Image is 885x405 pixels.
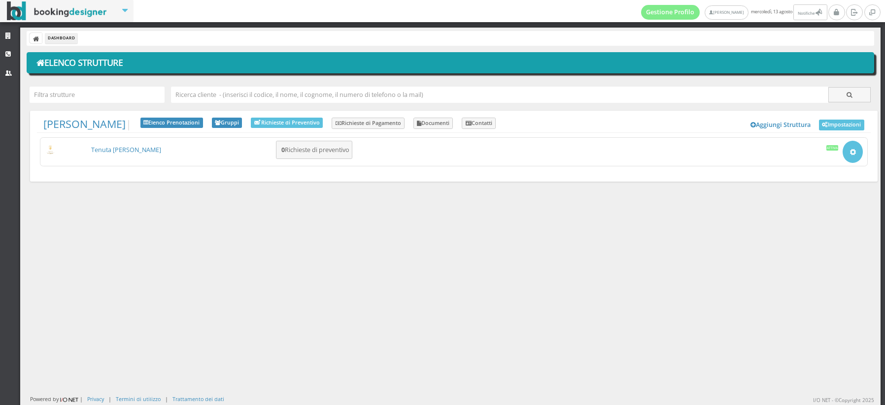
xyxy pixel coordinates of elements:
[91,146,161,154] a: Tenuta [PERSON_NAME]
[7,1,107,21] img: BookingDesigner.com
[641,5,700,20] a: Gestione Profilo
[793,4,827,20] button: Notifiche
[212,118,242,128] a: Gruppi
[705,5,749,20] a: [PERSON_NAME]
[281,146,285,154] b: 0
[819,120,864,130] a: Impostazioni
[59,396,80,404] img: ionet_small_logo.png
[140,118,203,128] a: Elenco Prenotazioni
[276,141,352,159] button: 0Richieste di preventivo
[30,87,165,103] input: Filtra strutture
[43,118,132,130] span: |
[87,395,104,403] a: Privacy
[278,146,349,154] h5: Richieste di preventivo
[746,118,817,132] a: Aggiungi Struttura
[30,395,83,404] div: Powered by |
[45,146,56,154] img: c17ce5f8a98d11e9805da647fc135771_max100.png
[251,118,323,128] a: Richieste di Preventivo
[45,33,77,44] li: Dashboard
[172,395,224,403] a: Trattamento dei dati
[641,4,829,20] span: mercoledì, 13 agosto
[413,118,453,129] a: Documenti
[43,117,126,131] a: [PERSON_NAME]
[171,87,828,103] input: Ricerca cliente - (inserisci il codice, il nome, il cognome, il numero di telefono o la mail)
[826,145,839,150] div: Attiva
[108,395,111,403] div: |
[332,118,405,129] a: Richieste di Pagamento
[165,395,168,403] div: |
[34,55,868,71] h1: Elenco Strutture
[462,118,496,129] a: Contatti
[116,395,161,403] a: Termini di utilizzo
